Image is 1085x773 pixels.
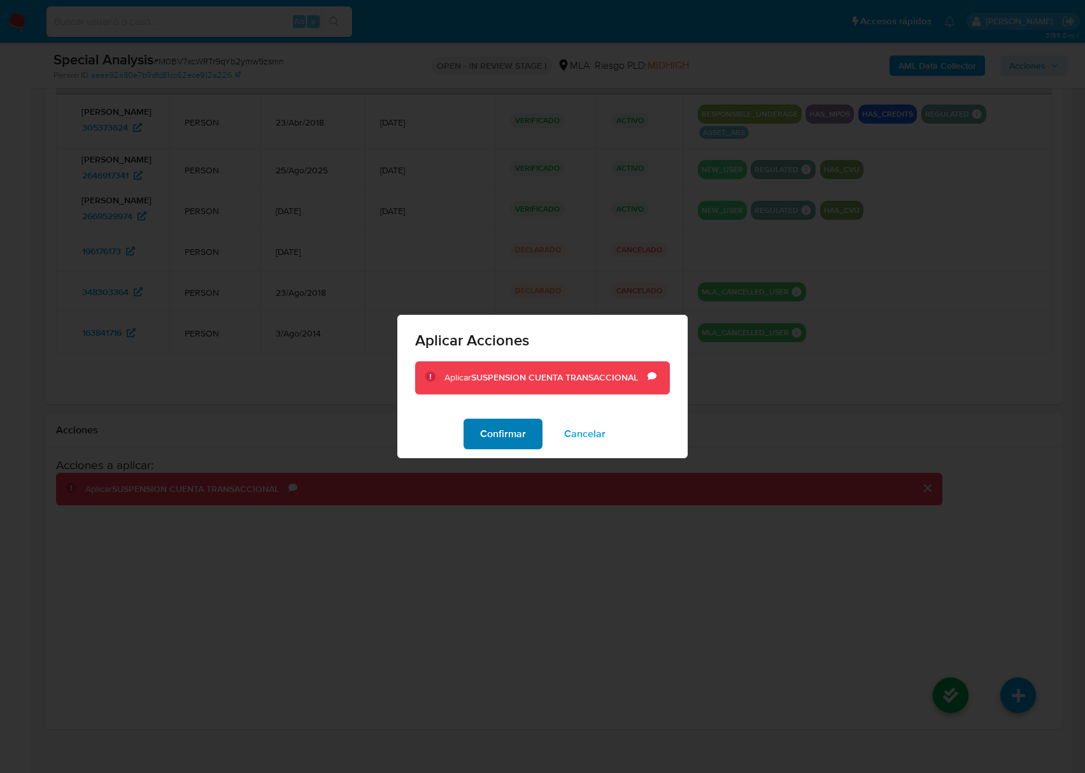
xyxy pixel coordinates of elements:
button: Cancelar [548,419,622,449]
span: Confirmar [480,420,526,448]
div: Aplicar [444,372,648,384]
button: Confirmar [464,419,542,449]
span: Cancelar [564,420,606,448]
b: SUSPENSION CUENTA TRANSACCIONAL [471,371,638,384]
span: Aplicar Acciones [415,333,670,348]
